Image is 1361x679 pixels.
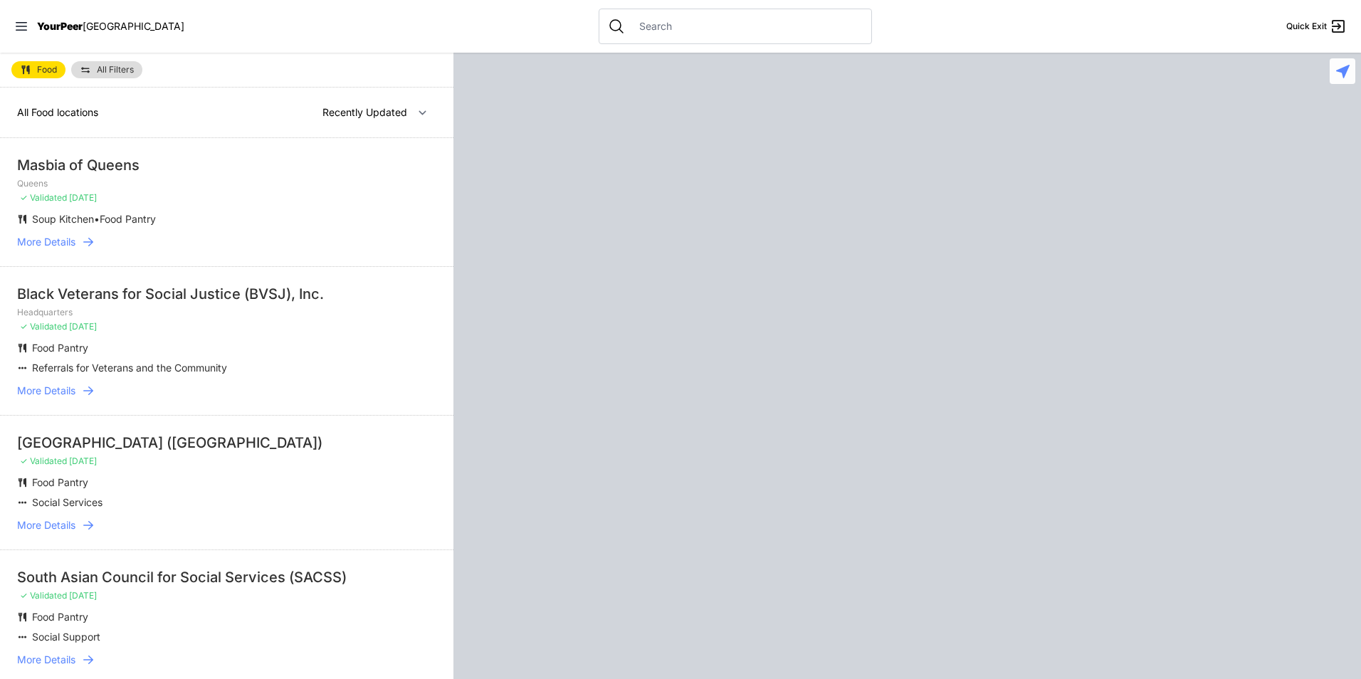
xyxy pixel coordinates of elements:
span: More Details [17,384,75,398]
span: [DATE] [69,192,97,203]
span: Soup Kitchen [32,213,94,225]
span: [DATE] [69,456,97,466]
span: • [94,213,100,225]
a: More Details [17,384,436,398]
span: ✓ Validated [20,590,67,601]
input: Search [631,19,863,33]
a: All Filters [71,61,142,78]
p: Headquarters [17,307,436,318]
span: ✓ Validated [20,192,67,203]
span: All Filters [97,65,134,74]
span: YourPeer [37,20,83,32]
a: Quick Exit [1286,18,1347,35]
span: ✓ Validated [20,456,67,466]
div: Masbia of Queens [17,155,436,175]
a: More Details [17,653,436,667]
span: Quick Exit [1286,21,1327,32]
span: Referrals for Veterans and the Community [32,362,227,374]
span: Food Pantry [100,213,156,225]
a: Food [11,61,65,78]
a: More Details [17,235,436,249]
span: Food [37,65,57,74]
div: Black Veterans for Social Justice (BVSJ), Inc. [17,284,436,304]
a: YourPeer[GEOGRAPHIC_DATA] [37,22,184,31]
span: All Food locations [17,106,98,118]
span: Food Pantry [32,476,88,488]
div: South Asian Council for Social Services (SACSS) [17,567,436,587]
p: Queens [17,178,436,189]
span: ✓ Validated [20,321,67,332]
span: Social Support [32,631,100,643]
span: Food Pantry [32,342,88,354]
span: More Details [17,653,75,667]
span: [GEOGRAPHIC_DATA] [83,20,184,32]
div: [GEOGRAPHIC_DATA] ([GEOGRAPHIC_DATA]) [17,433,436,453]
span: [DATE] [69,590,97,601]
span: [DATE] [69,321,97,332]
span: More Details [17,518,75,532]
span: Social Services [32,496,103,508]
span: Food Pantry [32,611,88,623]
a: More Details [17,518,436,532]
span: More Details [17,235,75,249]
